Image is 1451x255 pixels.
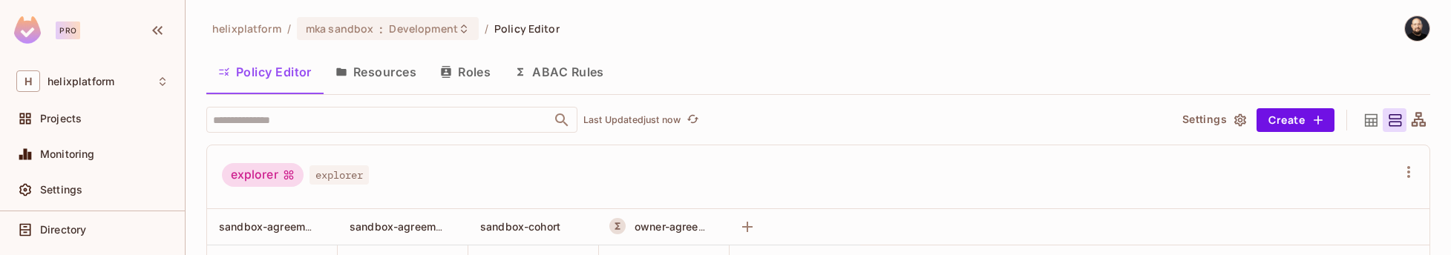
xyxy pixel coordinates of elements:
[583,114,681,126] p: Last Updated just now
[1405,16,1429,41] img: Thomas kirk
[219,219,321,234] span: sandbox-agreement
[287,21,291,36] li: /
[389,21,457,36] span: Development
[494,21,560,36] span: Policy Editor
[306,21,373,36] span: mka sandbox
[206,53,324,90] button: Policy Editor
[635,219,729,234] span: owner-agreements
[551,110,572,130] button: Open
[485,21,488,36] li: /
[222,163,304,187] div: explorer
[40,224,86,236] span: Directory
[379,23,384,35] span: :
[48,76,114,87] span: Workspace: helixplatform
[1176,108,1251,132] button: Settings
[14,16,41,44] img: SReyMgAAAABJRU5ErkJggg==
[350,219,506,234] span: sandbox-agreement-document
[40,184,82,196] span: Settings
[40,148,95,160] span: Monitoring
[309,165,369,185] span: explorer
[40,113,82,125] span: Projects
[324,53,428,90] button: Resources
[212,21,281,36] span: the active workspace
[428,53,502,90] button: Roles
[480,220,560,233] span: sandbox-cohort
[687,113,699,127] span: refresh
[684,111,701,129] button: refresh
[609,218,626,234] button: A Resource Set is a dynamically conditioned resource, defined by real-time criteria.
[56,21,80,39] div: Pro
[681,111,701,129] span: Click to refresh data
[16,70,40,92] span: H
[502,53,616,90] button: ABAC Rules
[1257,108,1334,132] button: Create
